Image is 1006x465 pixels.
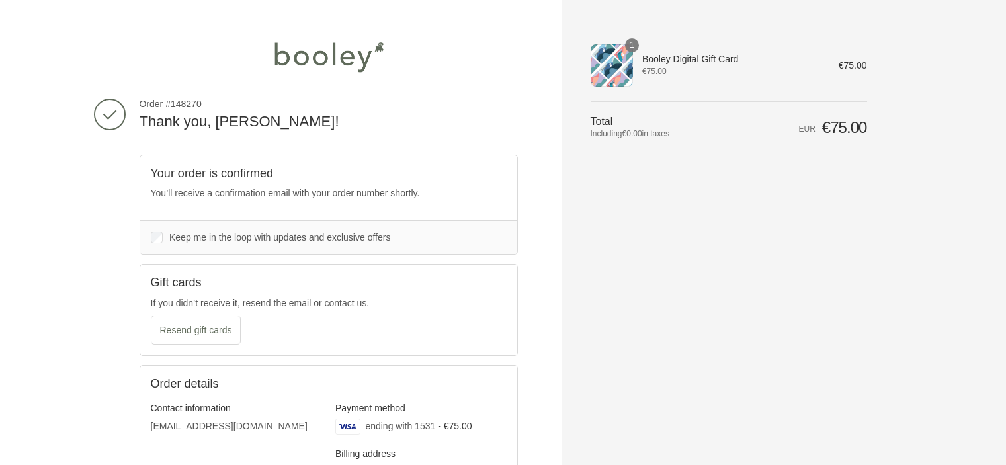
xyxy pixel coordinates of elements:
img: Booley Digital Gift Card - €75.00 [591,44,633,87]
bdo: [EMAIL_ADDRESS][DOMAIN_NAME] [151,421,308,431]
span: €75.00 [822,118,867,136]
span: Booley Digital Gift Card [642,53,820,65]
h2: Gift cards [151,275,507,290]
h2: Your order is confirmed [151,166,507,181]
span: Keep me in the loop with updates and exclusive offers [169,232,390,243]
span: EUR [799,124,816,134]
span: Including in taxes [591,128,726,140]
span: €0.00 [622,129,642,138]
h3: Billing address [335,448,507,460]
span: ending with 1531 [365,421,435,431]
p: You’ll receive a confirmation email with your order number shortly. [151,187,507,200]
span: €75.00 [642,65,820,77]
h2: Thank you, [PERSON_NAME]! [140,112,518,132]
p: If you didn’t receive it, resend the email or contact us. [151,296,507,310]
span: €75.00 [839,60,867,71]
img: Booley [269,37,389,77]
h2: Order details [151,376,329,392]
span: Total [591,116,613,127]
h3: Contact information [151,402,322,414]
h3: Payment method [335,402,507,414]
span: 1 [625,38,639,52]
button: Resend gift cards [151,316,241,345]
span: Resend gift cards [160,325,232,335]
span: - €75.00 [438,421,472,431]
span: Order #148270 [140,98,518,110]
